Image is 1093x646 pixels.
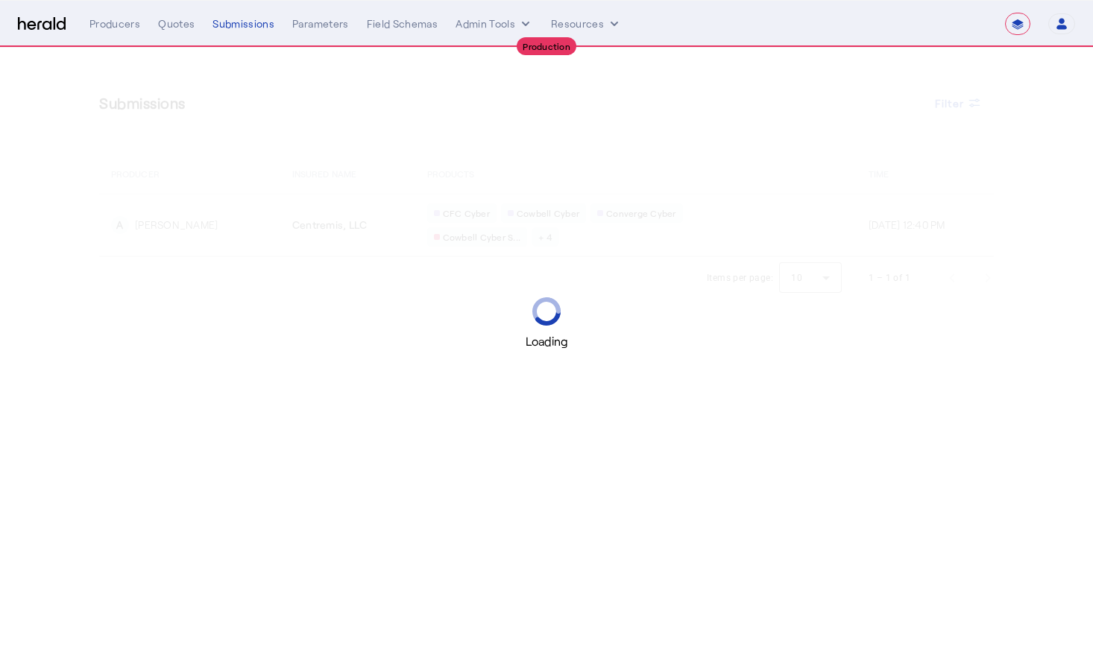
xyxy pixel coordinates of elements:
[517,37,576,55] div: Production
[456,16,533,31] button: internal dropdown menu
[212,16,274,31] div: Submissions
[89,16,140,31] div: Producers
[158,16,195,31] div: Quotes
[551,16,622,31] button: Resources dropdown menu
[18,17,66,31] img: Herald Logo
[292,16,349,31] div: Parameters
[367,16,438,31] div: Field Schemas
